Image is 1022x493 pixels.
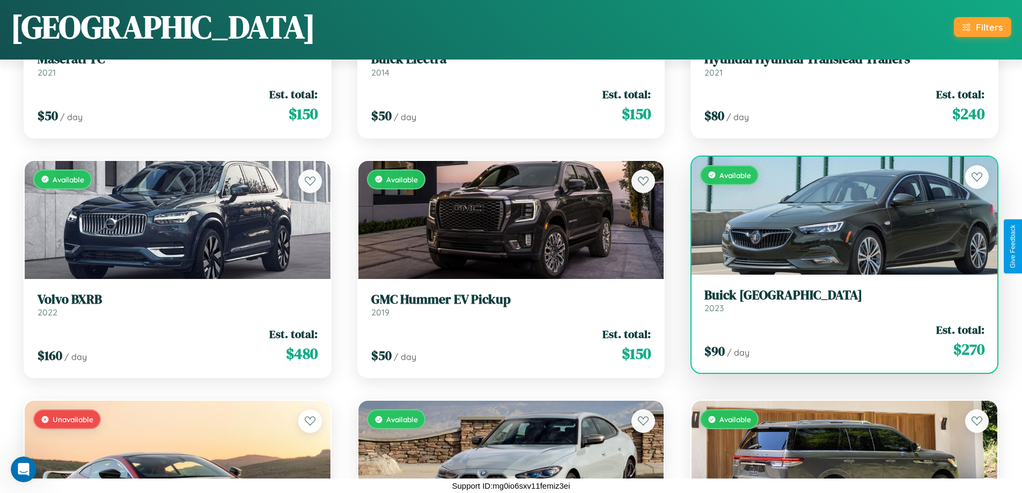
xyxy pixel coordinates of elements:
[60,112,83,122] span: / day
[953,339,984,360] span: $ 270
[386,415,418,424] span: Available
[371,307,389,318] span: 2019
[452,479,570,493] p: Support ID: mg0io6sxv11femiz3ei
[936,322,984,337] span: Est. total:
[53,175,84,184] span: Available
[976,21,1003,33] div: Filters
[64,351,87,362] span: / day
[726,112,749,122] span: / day
[11,5,315,49] h1: [GEOGRAPHIC_DATA]
[727,347,749,358] span: / day
[11,457,36,482] iframe: Intercom live chat
[371,292,651,318] a: GMC Hummer EV Pickup2019
[53,415,93,424] span: Unavailable
[38,107,58,124] span: $ 50
[269,326,318,342] span: Est. total:
[371,347,392,364] span: $ 50
[38,292,318,318] a: Volvo BXRB2022
[704,51,984,67] h3: Hyundai Hyundai Translead Trailers
[386,175,418,184] span: Available
[286,343,318,364] span: $ 480
[602,326,651,342] span: Est. total:
[394,351,416,362] span: / day
[954,17,1011,37] button: Filters
[394,112,416,122] span: / day
[704,67,723,78] span: 2021
[704,303,724,313] span: 2023
[371,292,651,307] h3: GMC Hummer EV Pickup
[704,288,984,303] h3: Buick [GEOGRAPHIC_DATA]
[289,103,318,124] span: $ 150
[719,171,751,180] span: Available
[38,347,62,364] span: $ 160
[704,51,984,78] a: Hyundai Hyundai Translead Trailers2021
[1009,225,1017,268] div: Give Feedback
[371,107,392,124] span: $ 50
[38,67,56,78] span: 2021
[602,86,651,102] span: Est. total:
[719,415,751,424] span: Available
[704,342,725,360] span: $ 90
[704,107,724,124] span: $ 80
[38,51,318,78] a: Maserati TC2021
[622,343,651,364] span: $ 150
[936,86,984,102] span: Est. total:
[371,51,651,78] a: Buick Electra2014
[371,51,651,67] h3: Buick Electra
[952,103,984,124] span: $ 240
[38,292,318,307] h3: Volvo BXRB
[38,307,57,318] span: 2022
[704,288,984,314] a: Buick [GEOGRAPHIC_DATA]2023
[622,103,651,124] span: $ 150
[38,51,318,67] h3: Maserati TC
[371,67,389,78] span: 2014
[269,86,318,102] span: Est. total:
